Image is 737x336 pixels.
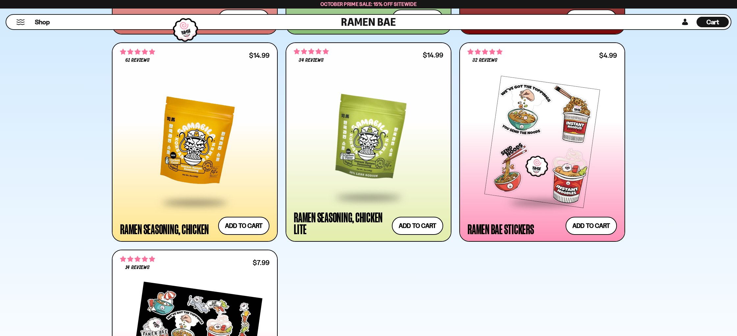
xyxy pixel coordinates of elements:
a: 4.75 stars 32 reviews $4.99 Ramen Bae Stickers Add to cart [459,42,625,242]
span: 32 reviews [472,58,497,63]
a: Shop [35,17,50,27]
button: Add to cart [566,217,617,235]
div: Ramen Seasoning, Chicken [120,223,209,235]
span: 4.86 stars [120,255,155,263]
span: Shop [35,18,50,27]
span: 5.00 stars [294,47,329,56]
span: October Prime Sale: 15% off Sitewide [320,1,417,7]
span: Cart [706,18,719,26]
span: 61 reviews [125,58,150,63]
div: $4.99 [599,52,617,58]
span: 34 reviews [299,58,324,63]
div: $7.99 [253,259,269,266]
button: Mobile Menu Trigger [16,19,25,25]
div: $14.99 [249,52,269,58]
button: Add to cart [392,217,443,235]
div: $14.99 [423,52,443,58]
div: Cart [697,15,729,29]
a: 5.00 stars 34 reviews $14.99 Ramen Seasoning, Chicken Lite Add to cart [286,42,451,242]
span: 14 reviews [125,265,149,270]
a: 4.84 stars 61 reviews $14.99 Ramen Seasoning, Chicken Add to cart [112,42,278,242]
div: Ramen Bae Stickers [468,223,534,235]
button: Add to cart [218,217,269,235]
span: 4.84 stars [120,48,155,56]
div: Ramen Seasoning, Chicken Lite [294,211,389,235]
span: 4.75 stars [468,48,502,56]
